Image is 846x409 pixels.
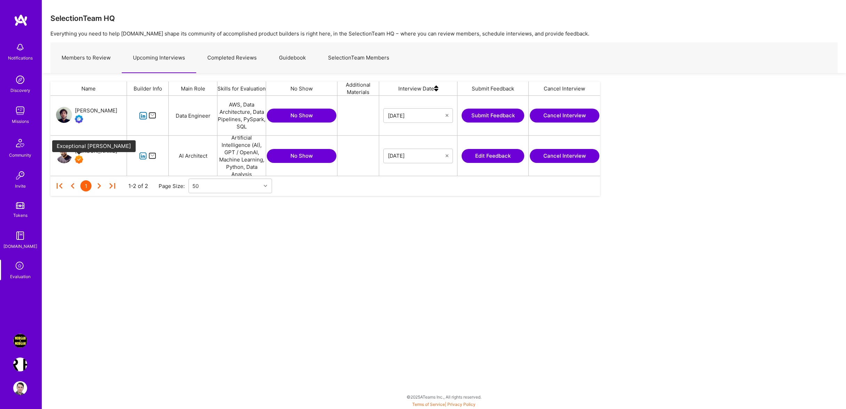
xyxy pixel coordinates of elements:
img: Evaluation Call Booked [75,115,83,123]
a: Terr.ai: Building an Innovative Real Estate Platform [11,357,29,371]
div: Evaluation [10,273,31,280]
img: teamwork [13,104,27,118]
i: icon linkedIn [139,152,147,160]
div: Tokens [13,212,27,219]
img: User Avatar [13,381,27,395]
div: [PERSON_NAME] [75,107,117,115]
a: Completed Reviews [196,43,268,73]
input: Select Date... [388,152,446,159]
div: Submit Feedback [457,81,529,95]
div: grid [50,96,605,176]
button: Cancel Interview [530,109,599,123]
div: AWS, Data Architecture, Data Pipelines, PySpark, SQL [217,96,266,135]
button: No Show [267,109,336,123]
img: Community [12,135,29,151]
a: Morgan & Morgan Case Value Prediction Tool [11,334,29,348]
a: User Avatar [11,381,29,395]
div: Skills for Evaluation [217,81,266,95]
a: Guidebook [268,43,317,73]
img: Terr.ai: Building an Innovative Real Estate Platform [13,357,27,371]
img: discovery [13,73,27,87]
img: tokens [16,202,24,209]
i: icon linkedIn [139,112,147,120]
div: Invite [15,182,26,190]
a: SelectionTeam Members [317,43,400,73]
div: Data Engineer [169,96,217,135]
img: guide book [13,229,27,243]
div: Cancel Interview [529,81,600,95]
div: Artificial Intelligence (AI), GPT / OpenAI, Machine Learning, Python, Data Analysis [217,136,266,176]
div: 1-2 of 2 [128,182,148,190]
div: AI Architect [169,136,217,176]
img: logo [14,14,28,26]
div: 50 [192,182,199,190]
a: Members to Review [50,43,122,73]
div: [DOMAIN_NAME] [3,243,37,250]
p: Everything you need to help [DOMAIN_NAME] shape its community of accomplished product builders is... [50,30,838,37]
i: icon Chevron [264,184,267,188]
input: Select Date... [388,112,446,119]
div: Missions [12,118,29,125]
div: Additional Materials [337,81,379,95]
i: icon Mail [149,152,157,160]
img: User Avatar [56,107,72,123]
a: User Avatar[PERSON_NAME]Evaluation Call Booked [56,107,117,125]
div: Notifications [8,54,33,62]
img: Invite [13,168,27,182]
i: icon SelectionTeam [14,260,27,273]
img: sort [434,81,438,95]
span: | [412,402,476,407]
h3: SelectionTeam HQ [50,14,115,23]
button: Submit Feedback [462,109,524,123]
div: No Show [266,81,337,95]
div: Builder Info [127,81,169,95]
i: icon Mail [149,112,157,120]
div: Discovery [10,87,30,94]
div: 1 [80,180,91,191]
a: Terms of Service [412,402,445,407]
img: User Avatar [56,147,72,163]
div: Main Role [169,81,217,95]
div: Community [9,151,31,159]
img: Exceptional A.Teamer [75,155,83,164]
img: bell [13,40,27,54]
button: Edit Feedback [462,149,524,163]
div: Interview Date [379,81,457,95]
a: Privacy Policy [447,402,476,407]
button: Cancel Interview [530,149,599,163]
div: Name [50,81,127,95]
img: Morgan & Morgan Case Value Prediction Tool [13,334,27,348]
div: Page Size: [159,182,189,190]
div: © 2025 ATeams Inc., All rights reserved. [42,388,846,406]
a: Upcoming Interviews [122,43,196,73]
a: User Avatar[PERSON_NAME]Exceptional A.Teamer [56,147,117,165]
button: No Show [267,149,336,163]
div: [PERSON_NAME] [75,147,117,155]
